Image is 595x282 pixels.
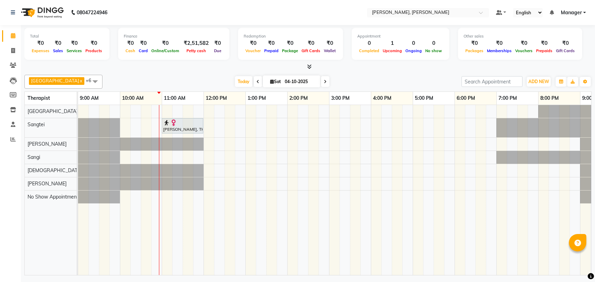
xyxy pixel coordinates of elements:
a: 7:00 PM [497,93,519,103]
span: Prepaids [534,48,554,53]
span: Wallet [322,48,337,53]
span: ADD NEW [528,79,549,84]
div: ₹0 [124,39,137,47]
div: ₹0 [212,39,224,47]
a: 8:00 PM [539,93,560,103]
b: 08047224946 [77,3,107,22]
span: +6 [86,78,97,83]
div: ₹0 [485,39,513,47]
div: ₹0 [464,39,485,47]
a: 6:00 PM [455,93,477,103]
div: 1 [381,39,404,47]
div: 0 [357,39,381,47]
span: [DEMOGRAPHIC_DATA] [28,167,82,174]
a: 5:00 PM [413,93,435,103]
div: Other sales [464,33,577,39]
span: Manager [561,9,582,16]
div: 0 [424,39,444,47]
div: ₹0 [84,39,104,47]
a: 9:00 AM [78,93,100,103]
span: Package [280,48,300,53]
span: [GEOGRAPHIC_DATA] [28,108,78,114]
span: Upcoming [381,48,404,53]
input: Search Appointment [461,76,522,87]
span: Gift Cards [300,48,322,53]
span: Expenses [30,48,51,53]
a: x [79,78,82,83]
span: [GEOGRAPHIC_DATA] [31,78,79,83]
span: Sat [268,79,283,84]
div: 0 [404,39,424,47]
span: Card [137,48,150,53]
span: Memberships [485,48,513,53]
div: ₹0 [262,39,280,47]
span: Sales [51,48,65,53]
span: Online/Custom [150,48,181,53]
div: ₹0 [244,39,262,47]
span: Ongoing [404,48,424,53]
span: Services [65,48,84,53]
div: ₹0 [534,39,554,47]
div: Appointment [357,33,444,39]
div: [PERSON_NAME], TK01, 11:00 AM-12:00 PM, Swedish Therapy (60) [162,119,203,132]
span: Voucher [244,48,262,53]
div: ₹0 [51,39,65,47]
iframe: chat widget [566,254,588,275]
span: Petty cash [185,48,208,53]
div: ₹0 [30,39,51,47]
span: Gift Cards [554,48,577,53]
span: Products [84,48,104,53]
a: 4:00 PM [371,93,393,103]
div: ₹0 [65,39,84,47]
span: Completed [357,48,381,53]
button: ADD NEW [527,77,551,87]
div: ₹0 [280,39,300,47]
span: Cash [124,48,137,53]
span: Today [235,76,252,87]
div: ₹0 [137,39,150,47]
span: Due [212,48,223,53]
span: [PERSON_NAME] [28,180,67,187]
span: Vouchers [513,48,534,53]
a: 10:00 AM [120,93,145,103]
div: Redemption [244,33,337,39]
span: No Show Appointment [28,194,78,200]
span: Sangtei [28,121,45,128]
a: 1:00 PM [246,93,268,103]
a: 3:00 PM [329,93,351,103]
div: Total [30,33,104,39]
div: ₹0 [322,39,337,47]
a: 12:00 PM [204,93,229,103]
div: ₹0 [150,39,181,47]
span: Packages [464,48,485,53]
img: logo [18,3,66,22]
div: ₹0 [554,39,577,47]
span: No show [424,48,444,53]
span: Prepaid [262,48,280,53]
span: Therapist [28,95,50,101]
div: ₹2,51,582 [181,39,212,47]
a: 2:00 PM [288,93,310,103]
div: ₹0 [300,39,322,47]
input: 2025-10-04 [283,76,318,87]
div: Finance [124,33,224,39]
span: Sangi [28,154,40,160]
a: 11:00 AM [162,93,187,103]
span: [PERSON_NAME] [28,141,67,147]
div: ₹0 [513,39,534,47]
